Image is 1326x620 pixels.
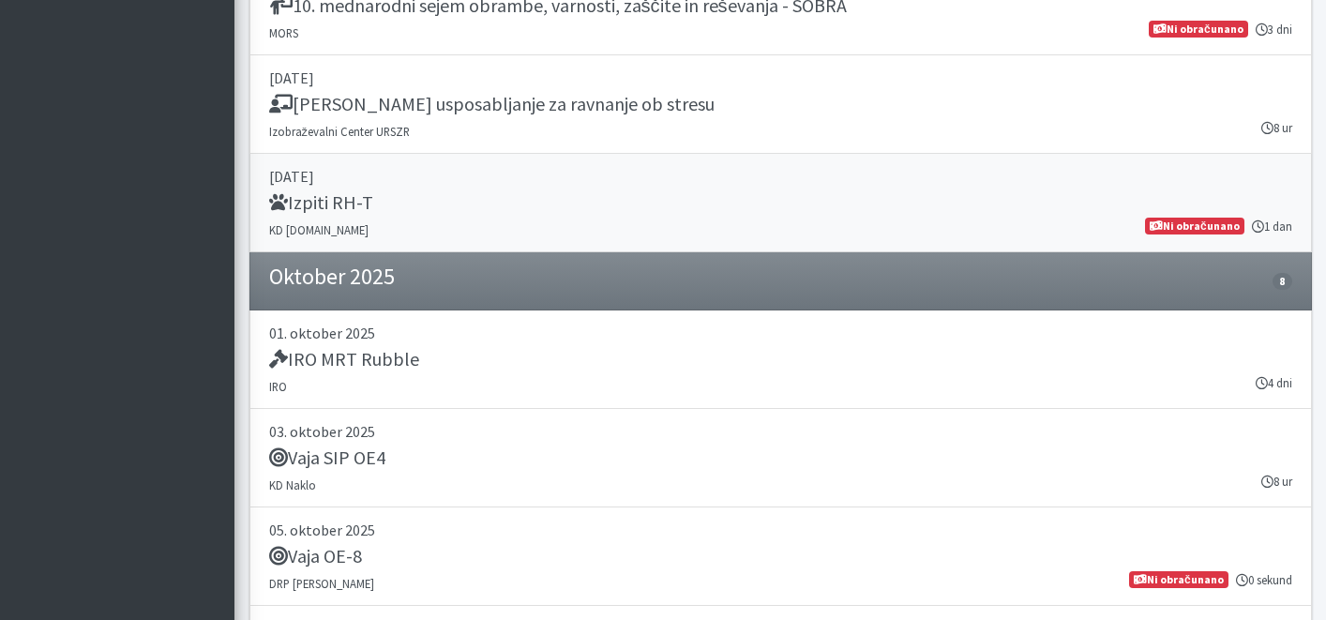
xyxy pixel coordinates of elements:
small: 8 ur [1261,473,1292,491]
p: 03. oktober 2025 [269,420,1292,443]
p: 01. oktober 2025 [269,322,1292,344]
small: 0 sekund [1236,571,1292,589]
span: Ni obračunano [1149,21,1247,38]
h4: Oktober 2025 [269,264,395,291]
span: Ni obračunano [1145,218,1243,234]
a: 03. oktober 2025 Vaja SIP OE4 KD Naklo 8 ur [249,409,1312,507]
small: KD Naklo [269,477,316,492]
span: Ni obračunano [1129,571,1228,588]
small: KD [DOMAIN_NAME] [269,222,369,237]
a: 01. oktober 2025 IRO MRT Rubble IRO 4 dni [249,310,1312,409]
small: 4 dni [1256,374,1292,392]
small: Izobraževalni Center URSZR [269,124,410,139]
p: [DATE] [269,67,1292,89]
small: IRO [269,379,287,394]
a: 05. oktober 2025 Vaja OE-8 DRP [PERSON_NAME] 0 sekund Ni obračunano [249,507,1312,606]
h5: Vaja OE-8 [269,545,362,567]
p: 05. oktober 2025 [269,519,1292,541]
h5: Izpiti RH-T [269,191,373,214]
p: [DATE] [269,165,1292,188]
small: 3 dni [1256,21,1292,38]
small: DRP [PERSON_NAME] [269,576,374,591]
a: [DATE] Izpiti RH-T KD [DOMAIN_NAME] 1 dan Ni obračunano [249,154,1312,252]
small: 1 dan [1252,218,1292,235]
span: 8 [1273,273,1291,290]
a: [DATE] [PERSON_NAME] usposabljanje za ravnanje ob stresu Izobraževalni Center URSZR 8 ur [249,55,1312,154]
small: MORS [269,25,298,40]
h5: IRO MRT Rubble [269,348,419,370]
h5: Vaja SIP OE4 [269,446,385,469]
small: 8 ur [1261,119,1292,137]
h5: [PERSON_NAME] usposabljanje za ravnanje ob stresu [269,93,715,115]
